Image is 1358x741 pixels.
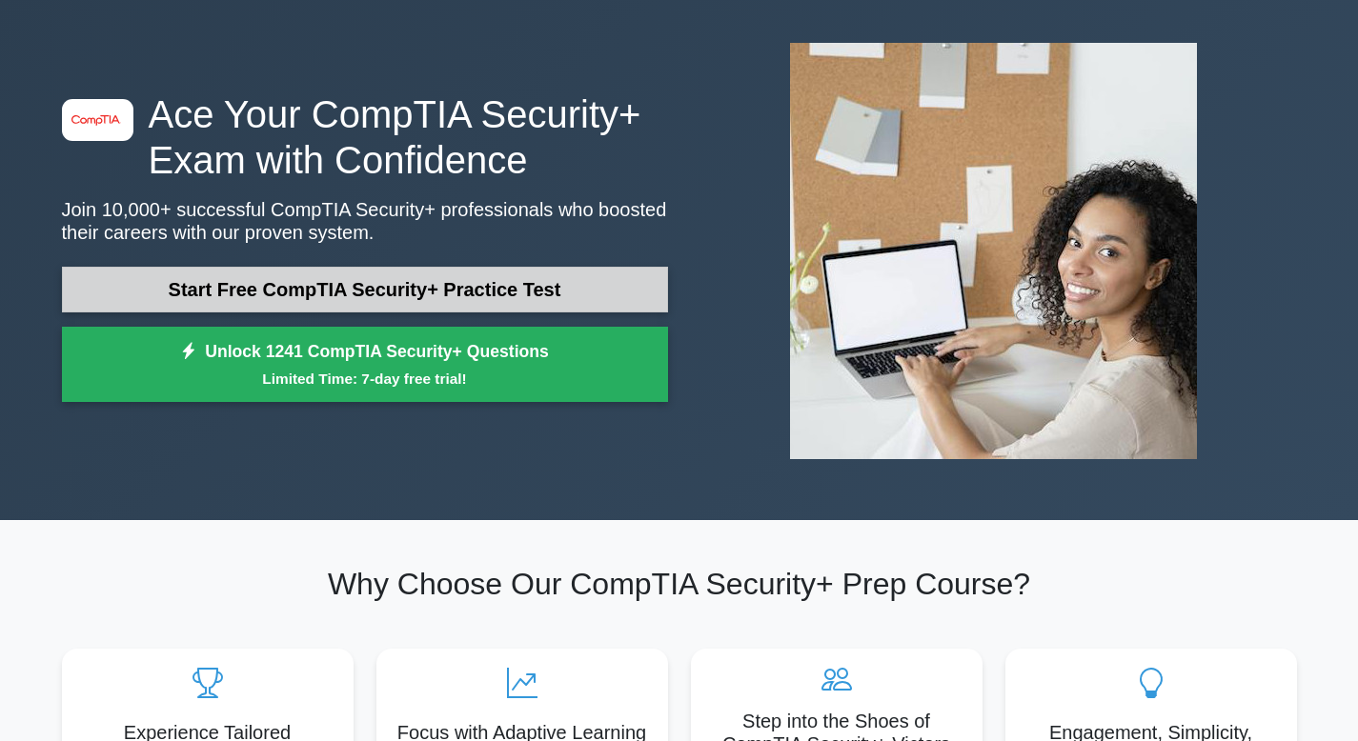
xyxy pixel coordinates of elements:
h1: Ace Your CompTIA Security+ Exam with Confidence [62,91,668,183]
a: Start Free CompTIA Security+ Practice Test [62,267,668,312]
h2: Why Choose Our CompTIA Security+ Prep Course? [62,566,1297,602]
small: Limited Time: 7-day free trial! [86,368,644,390]
a: Unlock 1241 CompTIA Security+ QuestionsLimited Time: 7-day free trial! [62,327,668,403]
p: Join 10,000+ successful CompTIA Security+ professionals who boosted their careers with our proven... [62,198,668,244]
